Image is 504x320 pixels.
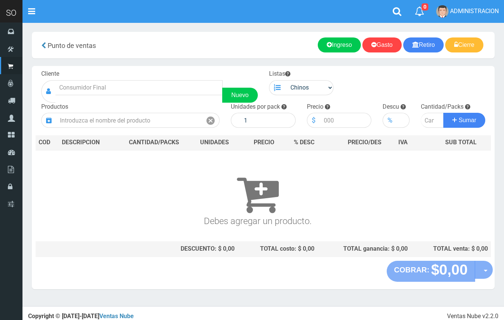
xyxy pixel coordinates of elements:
label: Productos [41,103,68,111]
input: Introduzca el nombre del producto [56,113,202,128]
a: Retiro [403,37,444,52]
div: DESCUENTO: $ 0,00 [120,245,235,253]
div: TOTAL costo: $ 0,00 [241,245,314,253]
th: DES [59,135,117,150]
strong: COBRAR: [394,266,429,274]
button: Sumar [443,113,485,128]
span: IVA [398,139,408,146]
span: PRECIO/DES [348,139,381,146]
span: Sumar [459,117,476,123]
span: SUB TOTAL [445,138,477,147]
input: Consumidor Final [55,80,223,95]
input: 000 [320,113,372,128]
span: PRECIO [254,138,274,147]
label: Descu [383,103,399,111]
label: Cantidad/Packs [421,103,464,111]
input: 000 [397,113,409,128]
button: COBRAR: $0,00 [387,261,476,282]
div: TOTAL ganancia: $ 0,00 [320,245,408,253]
h3: Debes agregar un producto. [39,161,477,226]
a: Cierre [445,37,483,52]
label: Listas [269,70,290,78]
a: Ingreso [318,37,361,52]
a: Gasto [362,37,402,52]
a: Ventas Nube [99,313,134,320]
strong: $0,00 [431,262,468,278]
strong: Copyright © [DATE]-[DATE] [28,313,134,320]
span: 0 [422,3,428,10]
a: Nuevo [222,88,257,103]
span: % DESC [294,139,314,146]
span: ADMINISTRACION [450,7,499,15]
div: TOTAL venta: $ 0,00 [414,245,488,253]
div: $ [307,113,320,128]
input: Cantidad [421,113,444,128]
label: Precio [307,103,323,111]
img: User Image [436,5,449,18]
label: Unidades por pack [231,103,280,111]
span: CRIPCION [73,139,100,146]
label: Cliente [41,70,59,78]
input: 1 [240,113,296,128]
th: UNIDADES [191,135,238,150]
div: % [383,113,397,128]
span: Punto de ventas [48,42,96,49]
th: CANTIDAD/PACKS [117,135,191,150]
th: COD [36,135,59,150]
